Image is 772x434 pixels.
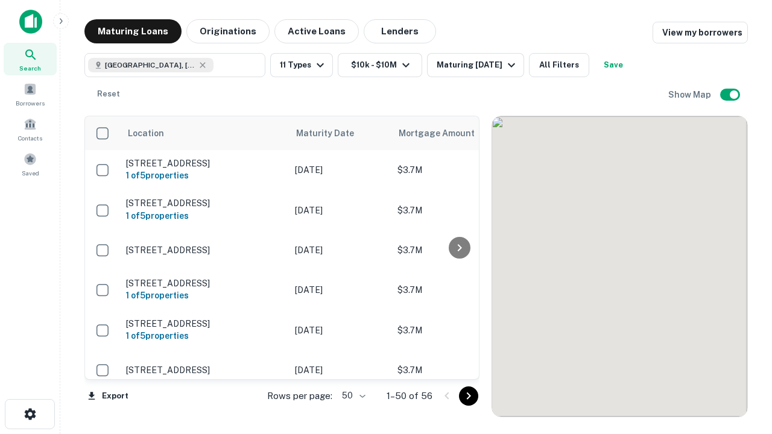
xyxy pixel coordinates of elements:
button: Maturing Loans [84,19,182,43]
p: [STREET_ADDRESS] [126,198,283,209]
span: Saved [22,168,39,178]
button: $10k - $10M [338,53,422,77]
th: Location [120,116,289,150]
p: [DATE] [295,204,385,217]
h6: Show Map [668,88,713,101]
button: Reset [89,82,128,106]
button: Lenders [364,19,436,43]
button: Go to next page [459,386,478,406]
p: [STREET_ADDRESS] [126,365,283,376]
p: $3.7M [397,204,518,217]
span: Contacts [18,133,42,143]
a: Search [4,43,57,75]
p: [STREET_ADDRESS] [126,245,283,256]
span: Borrowers [16,98,45,108]
p: [DATE] [295,163,385,177]
p: [DATE] [295,363,385,377]
button: 11 Types [270,53,333,77]
p: [DATE] [295,244,385,257]
h6: 1 of 5 properties [126,169,283,182]
a: Saved [4,148,57,180]
button: All Filters [529,53,589,77]
p: [STREET_ADDRESS] [126,318,283,329]
a: Contacts [4,113,57,145]
button: Active Loans [274,19,359,43]
p: [DATE] [295,324,385,337]
h6: 1 of 5 properties [126,289,283,302]
p: [STREET_ADDRESS] [126,278,283,289]
button: Maturing [DATE] [427,53,524,77]
span: Location [127,126,164,140]
div: 50 [337,387,367,404]
p: 1–50 of 56 [387,389,432,403]
button: Export [84,387,131,405]
span: [GEOGRAPHIC_DATA], [GEOGRAPHIC_DATA] [105,60,195,71]
button: Originations [186,19,270,43]
img: capitalize-icon.png [19,10,42,34]
p: $3.7M [397,324,518,337]
p: $3.7M [397,244,518,257]
th: Maturity Date [289,116,391,150]
h6: 1 of 5 properties [126,329,283,342]
p: $3.7M [397,363,518,377]
span: Search [19,63,41,73]
th: Mortgage Amount [391,116,524,150]
a: Borrowers [4,78,57,110]
iframe: Chat Widget [712,299,772,357]
span: Mortgage Amount [399,126,490,140]
p: [DATE] [295,283,385,297]
p: $3.7M [397,163,518,177]
a: View my borrowers [653,22,748,43]
div: 0 0 [492,116,747,417]
h6: 1 of 5 properties [126,209,283,222]
p: Rows per page: [267,389,332,403]
button: Save your search to get updates of matches that match your search criteria. [594,53,633,77]
span: Maturity Date [296,126,370,140]
div: Maturing [DATE] [437,58,519,72]
p: [STREET_ADDRESS] [126,158,283,169]
p: $3.7M [397,283,518,297]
